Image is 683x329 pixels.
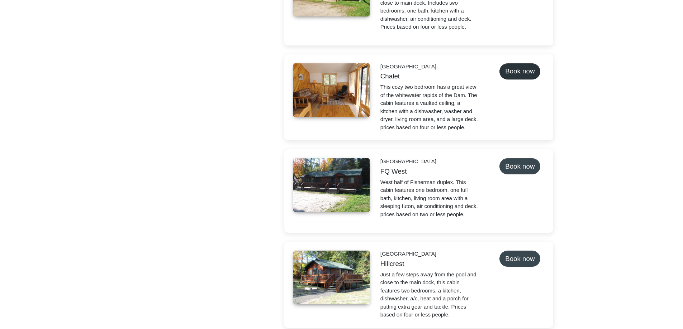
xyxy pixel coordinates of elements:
h6: [GEOGRAPHIC_DATA] [380,63,479,70]
p: West half of Fisherman duplex. This cabin features one bedroom, one full bath, kitchen, living ro... [380,178,479,219]
h6: [GEOGRAPHIC_DATA] [380,251,479,257]
button: Book now [499,251,540,267]
div: This cozy two bedroom has a great view of the whitewater rapids of the Dam. The cabin features a ... [380,83,479,131]
div: Just a few steps away from the pool and close to the main dock, this cabin features two bedrooms,... [380,271,479,319]
h5: Chalet [380,72,479,81]
button: Book now [499,158,540,174]
h5: FQ West [380,168,479,176]
h5: Hillcrest [380,260,479,268]
button: Book now [499,63,540,79]
h6: [GEOGRAPHIC_DATA] [380,158,479,165]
